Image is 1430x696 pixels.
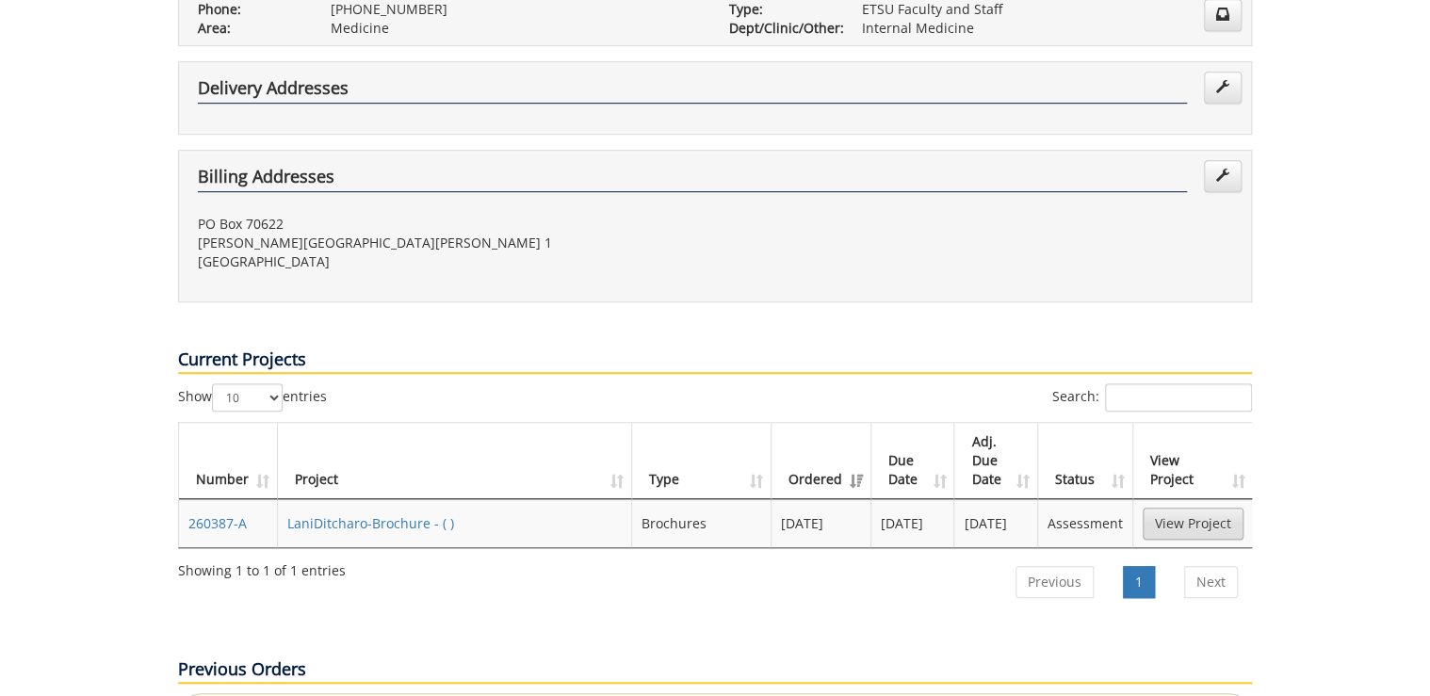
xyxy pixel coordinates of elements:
[1105,383,1252,412] input: Search:
[1143,508,1243,540] a: View Project
[331,19,701,38] p: Medicine
[198,252,701,271] p: [GEOGRAPHIC_DATA]
[1052,383,1252,412] label: Search:
[212,383,283,412] select: Showentries
[198,79,1187,104] h4: Delivery Addresses
[198,234,701,252] p: [PERSON_NAME][GEOGRAPHIC_DATA][PERSON_NAME] 1
[632,423,772,499] th: Type: activate to sort column ascending
[1038,499,1133,547] td: Assessment
[862,19,1232,38] p: Internal Medicine
[1123,566,1155,598] a: 1
[179,423,278,499] th: Number: activate to sort column ascending
[278,423,632,499] th: Project: activate to sort column ascending
[871,499,955,547] td: [DATE]
[178,383,327,412] label: Show entries
[188,514,247,532] a: 260387-A
[729,19,834,38] p: Dept/Clinic/Other:
[1016,566,1094,598] a: Previous
[1204,160,1242,192] a: Edit Addresses
[871,423,955,499] th: Due Date: activate to sort column ascending
[198,168,1187,192] h4: Billing Addresses
[198,215,701,234] p: PO Box 70622
[632,499,772,547] td: Brochures
[954,499,1038,547] td: [DATE]
[1038,423,1133,499] th: Status: activate to sort column ascending
[1204,72,1242,104] a: Edit Addresses
[1133,423,1253,499] th: View Project: activate to sort column ascending
[178,554,346,580] div: Showing 1 to 1 of 1 entries
[772,423,871,499] th: Ordered: activate to sort column ascending
[954,423,1038,499] th: Adj. Due Date: activate to sort column ascending
[198,19,302,38] p: Area:
[178,348,1252,374] p: Current Projects
[772,499,871,547] td: [DATE]
[287,514,454,532] a: LaniDitcharo-Brochure - ( )
[178,657,1252,684] p: Previous Orders
[1184,566,1238,598] a: Next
